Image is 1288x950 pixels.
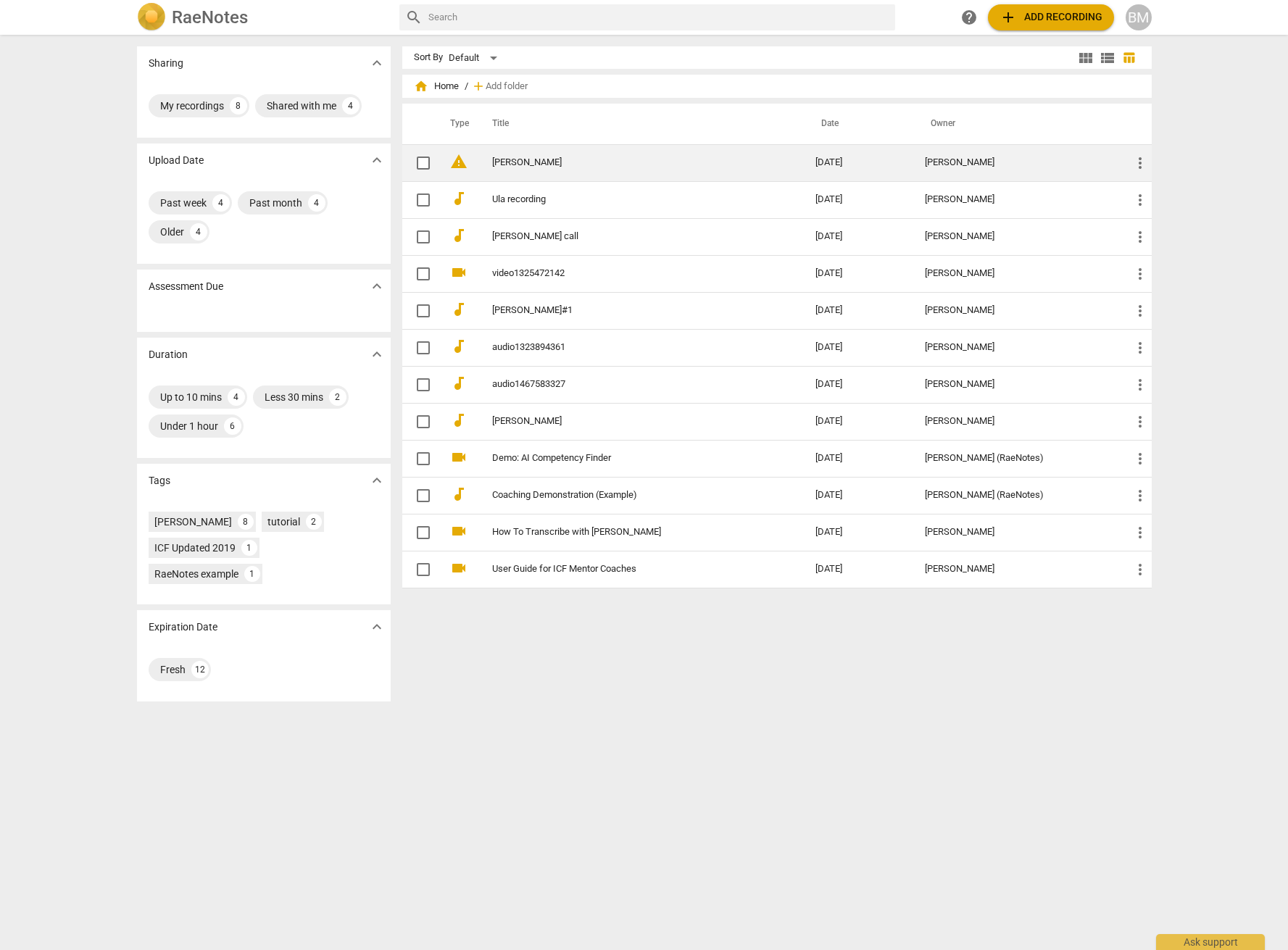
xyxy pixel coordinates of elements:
td: [DATE] [804,255,913,292]
div: Ask support [1156,934,1265,950]
th: Owner [913,104,1120,144]
span: audiotrack [450,338,468,355]
span: Add folder [486,81,528,92]
div: 4 [308,194,325,212]
a: Demo: AI Competency Finder [492,453,763,464]
div: RaeNotes example [154,567,238,581]
th: Title [475,104,804,144]
button: BM [1126,4,1152,30]
button: Show more [366,275,388,297]
div: Older [160,225,184,239]
span: audiotrack [450,190,468,207]
button: List view [1097,47,1118,69]
div: My recordings [160,99,224,113]
span: more_vert [1131,487,1149,504]
td: [DATE] [804,477,913,514]
span: videocam [450,264,468,281]
button: Show more [366,149,388,171]
div: [PERSON_NAME] [925,416,1108,427]
td: [DATE] [804,218,913,255]
a: [PERSON_NAME]#1 [492,305,763,316]
img: Logo [137,3,166,32]
div: Under 1 hour [160,419,218,433]
div: 4 [190,223,207,241]
a: audio1467583327 [492,379,763,390]
div: [PERSON_NAME] [925,231,1108,242]
span: videocam [450,559,468,577]
div: ICF Updated 2019 [154,541,236,555]
span: expand_more [368,54,386,72]
span: expand_more [368,346,386,363]
div: Sort By [414,52,443,63]
div: Less 30 mins [265,390,323,404]
span: expand_more [368,472,386,489]
div: tutorial [267,514,300,529]
span: more_vert [1131,339,1149,357]
div: 2 [329,388,346,406]
span: more_vert [1131,524,1149,541]
div: [PERSON_NAME] [154,514,232,529]
div: 12 [191,661,209,678]
span: audiotrack [450,412,468,429]
span: help [960,9,978,26]
span: audiotrack [450,375,468,392]
span: expand_more [368,151,386,169]
a: How To Transcribe with [PERSON_NAME] [492,527,763,538]
a: [PERSON_NAME] [492,157,763,168]
td: [DATE] [804,551,913,588]
div: [PERSON_NAME] [925,564,1108,575]
div: Past week [160,196,207,210]
div: 8 [230,97,247,114]
h2: RaeNotes [172,7,248,28]
div: 4 [228,388,245,406]
div: Past month [249,196,302,210]
p: Duration [149,347,188,362]
span: more_vert [1131,561,1149,578]
a: [PERSON_NAME] call [492,231,763,242]
a: Ula recording [492,194,763,205]
th: Type [439,104,475,144]
span: / [465,81,468,92]
button: Table view [1118,47,1140,69]
div: [PERSON_NAME] [925,268,1108,279]
span: videocam [450,522,468,540]
td: [DATE] [804,514,913,551]
td: [DATE] [804,329,913,366]
div: [PERSON_NAME] (RaeNotes) [925,453,1108,464]
a: Help [956,4,982,30]
div: 1 [241,540,257,556]
span: add [471,79,486,93]
span: more_vert [1131,376,1149,393]
div: [PERSON_NAME] [925,342,1108,353]
button: Show more [366,52,388,74]
button: Show more [366,343,388,365]
div: 8 [238,514,254,530]
span: more_vert [1131,191,1149,209]
button: Upload [988,4,1114,30]
td: [DATE] [804,181,913,218]
span: expand_more [368,618,386,636]
a: LogoRaeNotes [137,3,388,32]
th: Date [804,104,913,144]
td: [DATE] [804,403,913,440]
span: Add recording [1000,9,1102,26]
span: table_chart [1122,51,1136,64]
div: 4 [212,194,230,212]
div: [PERSON_NAME] [925,527,1108,538]
div: Default [449,46,502,70]
div: 2 [306,514,322,530]
p: Sharing [149,56,183,71]
span: audiotrack [450,227,468,244]
a: Coaching Demonstration (Example) [492,490,763,501]
p: Tags [149,473,170,488]
a: [PERSON_NAME] [492,416,763,427]
div: [PERSON_NAME] [925,305,1108,316]
span: expand_more [368,278,386,295]
span: more_vert [1131,154,1149,172]
div: [PERSON_NAME] [925,157,1108,168]
span: more_vert [1131,413,1149,430]
div: [PERSON_NAME] [925,379,1108,390]
button: Show more [366,470,388,491]
button: Show more [366,616,388,638]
